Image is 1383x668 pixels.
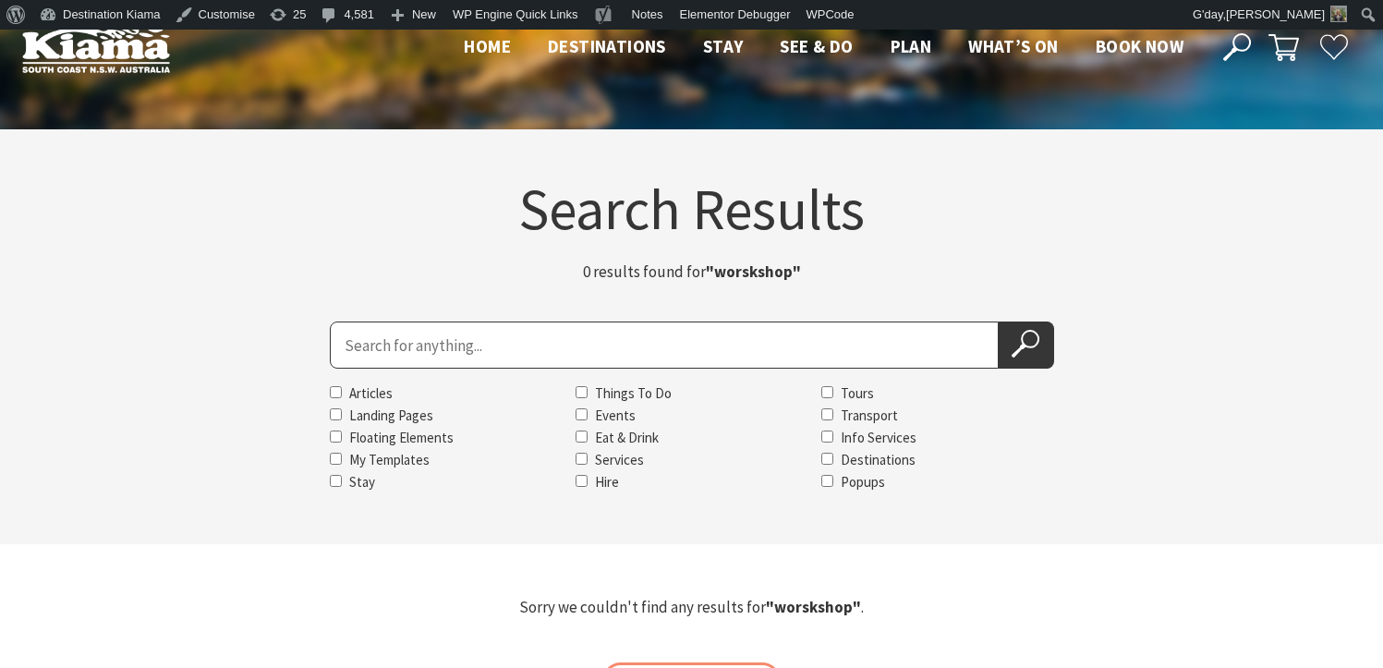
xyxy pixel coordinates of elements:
[841,473,885,491] label: Popups
[349,384,393,402] label: Articles
[595,384,672,402] label: Things To Do
[595,407,636,424] label: Events
[464,35,511,57] span: Home
[22,22,170,73] img: Kiama Logo
[891,35,932,57] span: Plan
[706,261,801,282] strong: "worskshop"
[1096,35,1183,57] span: Book now
[968,35,1059,57] span: What’s On
[841,451,916,468] label: Destinations
[841,429,916,446] label: Info Services
[780,35,853,57] span: See & Do
[548,35,666,57] span: Destinations
[349,451,430,468] label: My Templates
[145,595,1239,620] p: Sorry we couldn't find any results for .
[703,35,744,57] span: Stay
[461,260,923,285] p: 0 results found for
[595,429,659,446] label: Eat & Drink
[445,32,1202,63] nav: Main Menu
[1226,7,1325,21] span: [PERSON_NAME]
[330,322,999,369] input: Search for:
[595,451,644,468] label: Services
[145,180,1239,237] h1: Search Results
[349,407,433,424] label: Landing Pages
[1330,6,1347,22] img: Theresa-Mullan-1-30x30.png
[595,473,619,491] label: Hire
[349,429,454,446] label: Floating Elements
[766,597,861,617] strong: "worskshop"
[349,473,375,491] label: Stay
[841,384,874,402] label: Tours
[841,407,898,424] label: Transport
